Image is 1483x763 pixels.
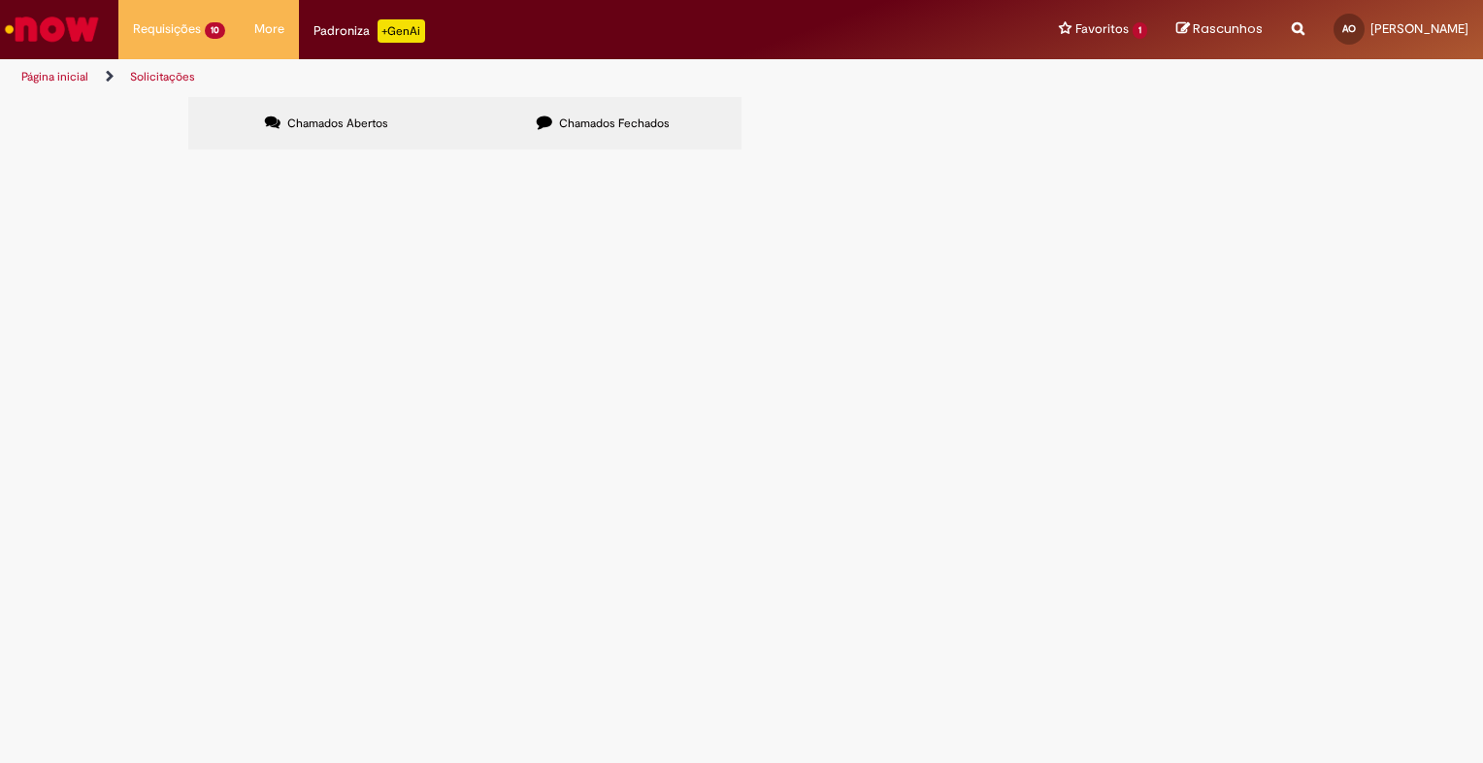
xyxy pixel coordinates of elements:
[2,10,102,49] img: ServiceNow
[133,19,201,39] span: Requisições
[378,19,425,43] p: +GenAi
[1370,20,1468,37] span: [PERSON_NAME]
[1133,22,1147,39] span: 1
[205,22,225,39] span: 10
[1075,19,1129,39] span: Favoritos
[313,19,425,43] div: Padroniza
[1342,22,1356,35] span: AO
[15,59,974,95] ul: Trilhas de página
[1176,20,1263,39] a: Rascunhos
[559,116,670,131] span: Chamados Fechados
[21,69,88,84] a: Página inicial
[1193,19,1263,38] span: Rascunhos
[287,116,388,131] span: Chamados Abertos
[130,69,195,84] a: Solicitações
[254,19,284,39] span: More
